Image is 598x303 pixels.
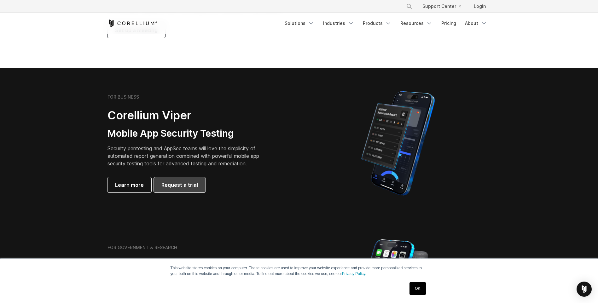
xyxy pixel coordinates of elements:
h6: FOR GOVERNMENT & RESEARCH [107,245,177,250]
a: Privacy Policy. [342,272,366,276]
a: Pricing [438,18,460,29]
a: Login [469,1,491,12]
span: Learn more [115,181,144,189]
h2: Corellium Viper [107,108,269,123]
div: Navigation Menu [398,1,491,12]
h6: FOR BUSINESS [107,94,139,100]
span: Request a trial [161,181,198,189]
a: Products [359,18,395,29]
a: Learn more [107,177,151,192]
h3: Mobile App Security Testing [107,128,269,140]
a: Resources [397,18,436,29]
a: About [461,18,491,29]
div: Open Intercom Messenger [577,282,592,297]
p: Security pentesting and AppSec teams will love the simplicity of automated report generation comb... [107,145,269,167]
p: This website stores cookies on your computer. These cookies are used to improve your website expe... [171,265,428,277]
a: Corellium Home [107,20,158,27]
a: Support Center [417,1,466,12]
a: Industries [319,18,358,29]
img: Corellium MATRIX automated report on iPhone showing app vulnerability test results across securit... [351,88,445,198]
a: OK [409,282,426,295]
button: Search [404,1,415,12]
a: Request a trial [154,177,206,192]
div: Navigation Menu [281,18,491,29]
a: Solutions [281,18,318,29]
